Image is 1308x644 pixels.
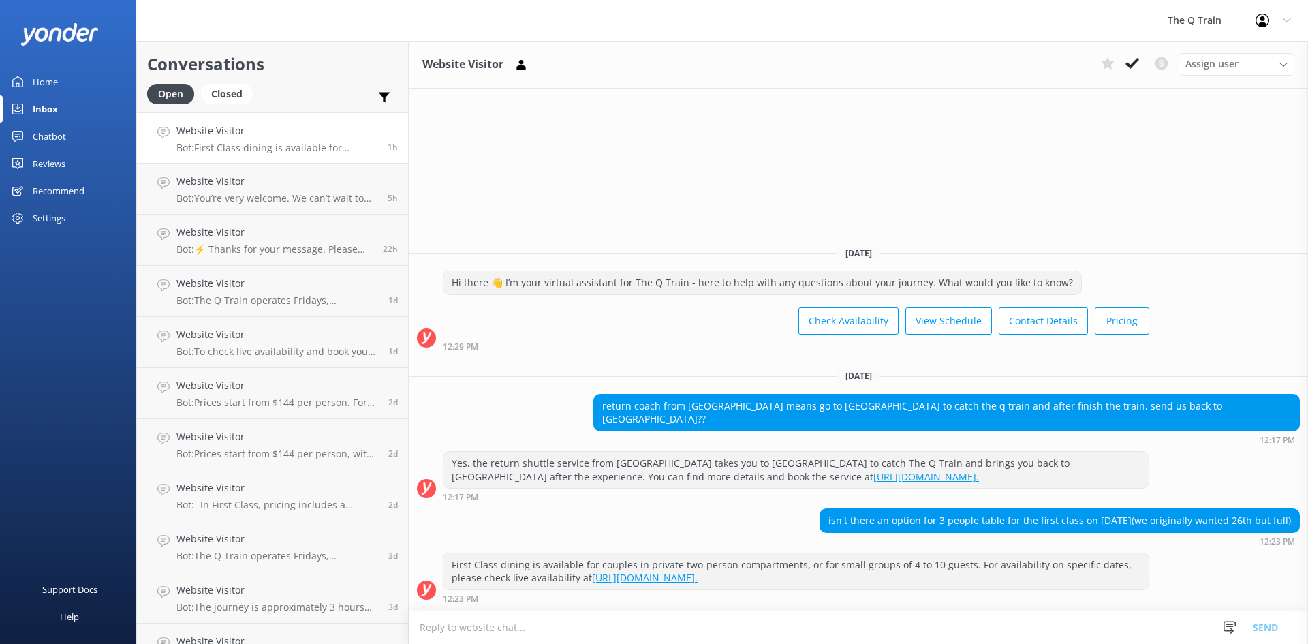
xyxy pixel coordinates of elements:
[176,429,378,444] h4: Website Visitor
[137,266,408,317] a: Website VisitorBot:The Q Train operates Fridays, Saturdays, and Sundays all year round, except on...
[60,603,79,630] div: Help
[147,84,194,104] div: Open
[593,435,1300,444] div: Sep 17 2025 12:17pm (UTC +10:00) Australia/Sydney
[137,521,408,572] a: Website VisitorBot:The Q Train operates Fridays, Saturdays, and Sundays all year round, except on...
[837,247,880,259] span: [DATE]
[33,150,65,177] div: Reviews
[176,142,377,154] p: Bot: First Class dining is available for couples in private two-person compartments, or for small...
[443,553,1149,589] div: First Class dining is available for couples in private two-person compartments, or for small grou...
[176,174,377,189] h4: Website Visitor
[137,164,408,215] a: Website VisitorBot:You’re very welcome. We can’t wait to have you onboard The Q Train.5h
[999,307,1088,335] button: Contact Details
[388,294,398,306] span: Sep 15 2025 04:17pm (UTC +10:00) Australia/Sydney
[176,225,373,240] h4: Website Visitor
[443,341,1149,351] div: Sep 15 2025 12:29pm (UTC +10:00) Australia/Sydney
[42,576,97,603] div: Support Docs
[905,307,992,335] button: View Schedule
[1095,307,1149,335] button: Pricing
[820,509,1299,532] div: isn't there an option for 3 people table for the first class on [DATE](we originally wanted 26th ...
[176,499,378,511] p: Bot: - In First Class, pricing includes a private dining compartment, a scenic three-hour return ...
[837,370,880,382] span: [DATE]
[176,378,378,393] h4: Website Visitor
[383,243,398,255] span: Sep 16 2025 03:31pm (UTC +10:00) Australia/Sydney
[388,448,398,459] span: Sep 14 2025 09:37pm (UTC +10:00) Australia/Sydney
[176,583,378,598] h4: Website Visitor
[137,112,408,164] a: Website VisitorBot:First Class dining is available for couples in private two-person compartments...
[176,276,378,291] h4: Website Visitor
[147,51,398,77] h2: Conversations
[176,346,378,358] p: Bot: To check live availability and book your experience, please click [URL][DOMAIN_NAME].
[137,215,408,266] a: Website VisitorBot:⚡ Thanks for your message. Please contact us on the form below so we can answe...
[176,294,378,307] p: Bot: The Q Train operates Fridays, Saturdays, and Sundays all year round, except on Public Holida...
[147,86,201,101] a: Open
[1179,53,1294,75] div: Assign User
[388,192,398,204] span: Sep 17 2025 08:19am (UTC +10:00) Australia/Sydney
[443,492,1149,502] div: Sep 17 2025 12:17pm (UTC +10:00) Australia/Sydney
[137,368,408,419] a: Website VisitorBot:Prices start from $144 per person. For more details on current pricing and inc...
[33,204,65,232] div: Settings
[1185,57,1239,72] span: Assign user
[443,343,478,351] strong: 12:29 PM
[1260,538,1295,546] strong: 12:23 PM
[33,95,58,123] div: Inbox
[443,271,1081,294] div: Hi there 👋 I’m your virtual assistant for The Q Train - here to help with any questions about you...
[176,123,377,138] h4: Website Visitor
[388,601,398,613] span: Sep 14 2025 09:09am (UTC +10:00) Australia/Sydney
[592,571,698,584] a: [URL][DOMAIN_NAME].
[176,192,377,204] p: Bot: You’re very welcome. We can’t wait to have you onboard The Q Train.
[176,601,378,613] p: Bot: The journey is approximately 3 hours long.
[594,395,1299,431] div: return coach from [GEOGRAPHIC_DATA] means go to [GEOGRAPHIC_DATA] to catch the q train and after ...
[388,346,398,357] span: Sep 15 2025 02:03pm (UTC +10:00) Australia/Sydney
[201,86,260,101] a: Closed
[137,419,408,470] a: Website VisitorBot:Prices start from $144 per person, with several dining options to choose from....
[137,317,408,368] a: Website VisitorBot:To check live availability and book your experience, please click [URL][DOMAIN...
[443,594,1149,603] div: Sep 17 2025 12:23pm (UTC +10:00) Australia/Sydney
[176,532,378,547] h4: Website Visitor
[176,397,378,409] p: Bot: Prices start from $144 per person. For more details on current pricing and inclusions, visit...
[33,123,66,150] div: Chatbot
[873,470,979,483] a: [URL][DOMAIN_NAME].
[176,550,378,562] p: Bot: The Q Train operates Fridays, Saturdays, and Sundays all year round, except on Public Holida...
[33,68,58,95] div: Home
[201,84,253,104] div: Closed
[20,23,99,46] img: yonder-white-logo.png
[137,470,408,521] a: Website VisitorBot:- In First Class, pricing includes a private dining compartment, a scenic thre...
[1260,436,1295,444] strong: 12:17 PM
[443,493,478,502] strong: 12:17 PM
[176,448,378,460] p: Bot: Prices start from $144 per person, with several dining options to choose from. To explore cu...
[33,177,84,204] div: Recommend
[176,480,378,495] h4: Website Visitor
[388,397,398,408] span: Sep 15 2025 03:56am (UTC +10:00) Australia/Sydney
[422,56,503,74] h3: Website Visitor
[388,550,398,562] span: Sep 14 2025 10:44am (UTC +10:00) Australia/Sydney
[443,595,478,603] strong: 12:23 PM
[388,141,398,153] span: Sep 17 2025 12:23pm (UTC +10:00) Australia/Sydney
[176,327,378,342] h4: Website Visitor
[388,499,398,510] span: Sep 14 2025 02:13pm (UTC +10:00) Australia/Sydney
[820,536,1300,546] div: Sep 17 2025 12:23pm (UTC +10:00) Australia/Sydney
[137,572,408,624] a: Website VisitorBot:The journey is approximately 3 hours long.3d
[798,307,899,335] button: Check Availability
[443,452,1149,488] div: Yes, the return shuttle service from [GEOGRAPHIC_DATA] takes you to [GEOGRAPHIC_DATA] to catch Th...
[176,243,373,256] p: Bot: ⚡ Thanks for your message. Please contact us on the form below so we can answer your question.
